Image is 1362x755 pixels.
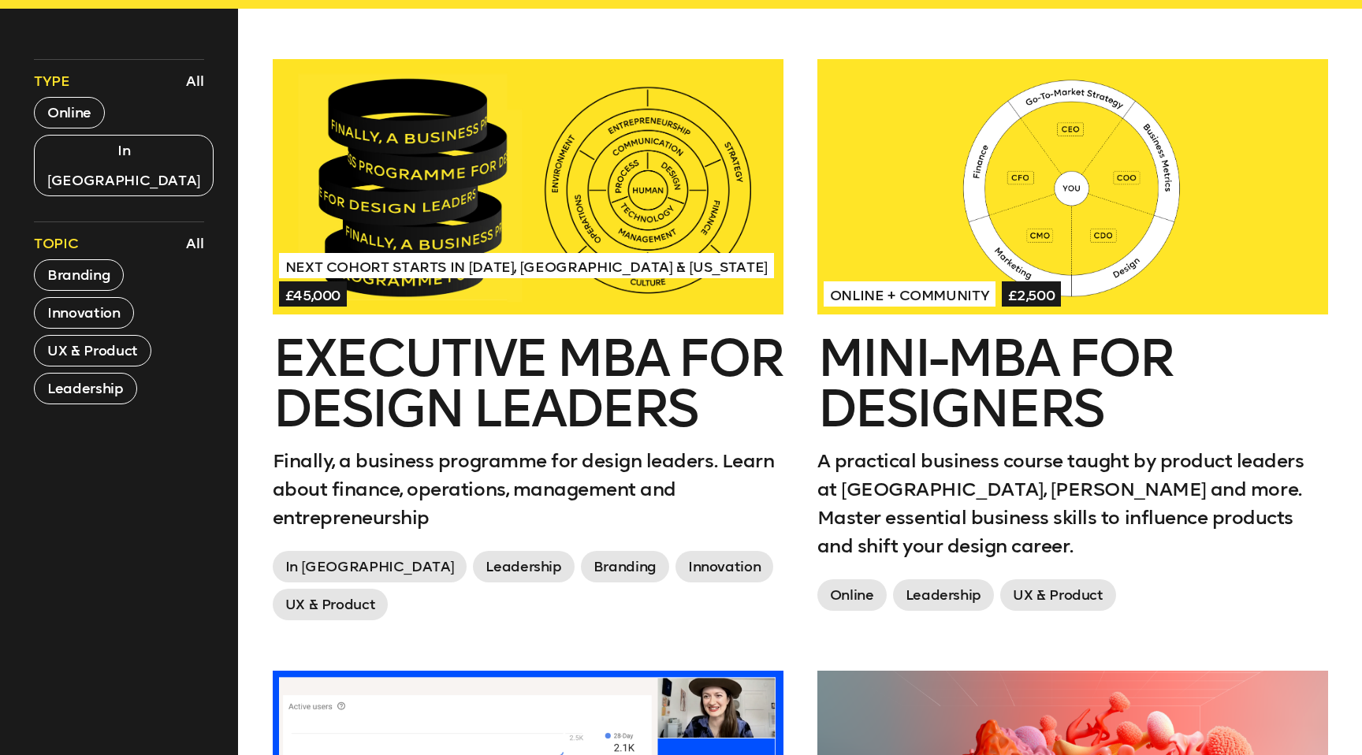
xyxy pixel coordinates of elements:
button: Branding [34,259,124,291]
p: A practical business course taught by product leaders at [GEOGRAPHIC_DATA], [PERSON_NAME] and mor... [817,447,1328,560]
a: Online + Community£2,500Mini-MBA for DesignersA practical business course taught by product leade... [817,59,1328,617]
button: In [GEOGRAPHIC_DATA] [34,135,214,196]
span: Type [34,72,70,91]
p: Finally, a business programme for design leaders. Learn about finance, operations, management and... [273,447,783,532]
span: Topic [34,234,78,253]
button: All [182,68,208,95]
span: In [GEOGRAPHIC_DATA] [273,551,467,582]
span: UX & Product [1000,579,1116,611]
button: Innovation [34,297,133,329]
button: Online [34,97,105,128]
span: UX & Product [273,589,389,620]
h2: Executive MBA for Design Leaders [273,333,783,434]
span: Leadership [893,579,994,611]
span: Next Cohort Starts in [DATE], [GEOGRAPHIC_DATA] & [US_STATE] [279,253,774,278]
button: All [182,230,208,257]
span: Leadership [473,551,574,582]
button: UX & Product [34,335,151,366]
span: Branding [581,551,669,582]
button: Leadership [34,373,136,404]
a: Next Cohort Starts in [DATE], [GEOGRAPHIC_DATA] & [US_STATE]£45,000Executive MBA for Design Leade... [273,59,783,627]
span: £2,500 [1002,281,1061,307]
h2: Mini-MBA for Designers [817,333,1328,434]
span: Online + Community [824,281,996,307]
span: Innovation [675,551,773,582]
span: £45,000 [279,281,348,307]
span: Online [817,579,887,611]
